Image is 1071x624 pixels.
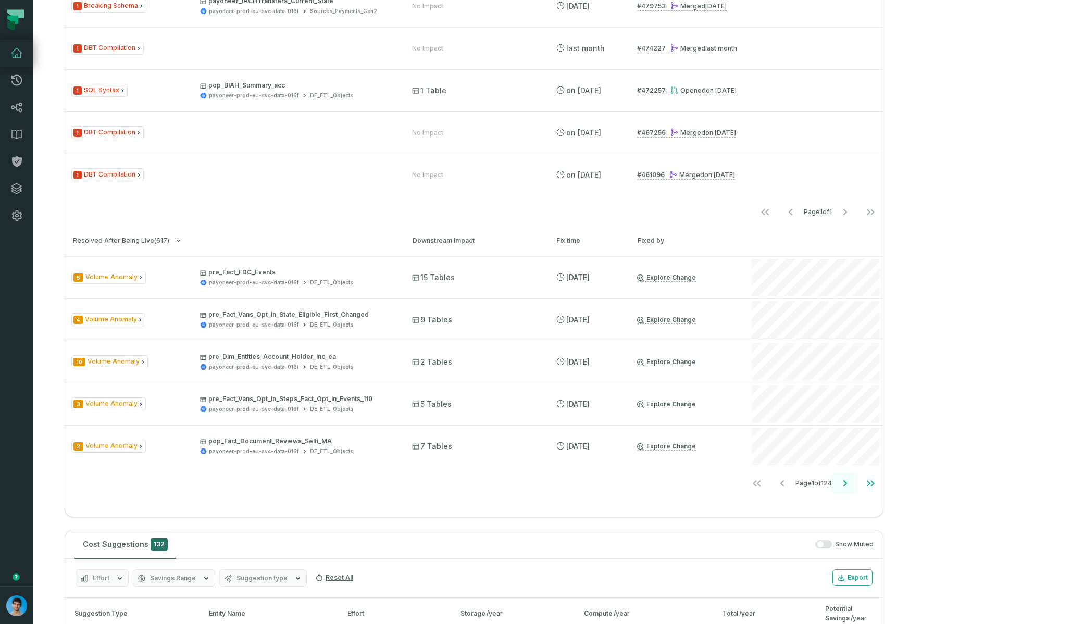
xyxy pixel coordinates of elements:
[200,353,393,361] p: pre_Dim_Entities_Account_Holder_inc_ea
[858,473,883,494] button: Go to last page
[566,128,601,137] relative-time: Jul 29, 2025, 11:50 AM GMT+3
[832,569,873,586] button: Export
[209,92,299,99] div: payoneer-prod-eu-svc-data-016f
[73,129,82,137] span: Severity
[73,237,394,245] button: Resolved After Being Live(617)
[858,202,883,222] button: Go to last page
[74,530,176,558] button: Cost Suggestions
[73,44,82,53] span: Severity
[200,81,393,90] p: pop_BIAH_Summary_acc
[71,313,145,326] span: Issue Type
[566,357,590,366] relative-time: Sep 29, 2025, 10:31 AM GMT+3
[637,44,737,53] a: #474227Merged[DATE] 9:51:56 AM
[704,171,735,179] relative-time: Jul 8, 2025, 8:48 AM GMT+3
[76,569,129,587] button: Effort
[670,44,737,52] div: Merged
[209,279,299,286] div: payoneer-prod-eu-svc-data-016f
[460,609,565,618] div: Storage
[584,609,704,618] div: Compute
[65,256,883,496] div: Resolved After Being Live(617)
[73,86,82,95] span: Severity
[412,2,443,10] div: No Impact
[310,405,353,413] div: DE_ETL_Objects
[825,604,878,623] div: Potential Savings
[347,609,442,618] div: Effort
[311,569,357,586] button: Reset All
[70,609,190,618] div: Suggestion Type
[71,440,146,453] span: Issue Type
[637,316,696,324] a: Explore Change
[209,447,299,455] div: payoneer-prod-eu-svc-data-016f
[637,400,696,408] a: Explore Change
[770,473,795,494] button: Go to previous page
[310,7,377,15] div: Sources_Payments_Gen2
[413,236,538,245] div: Downstream Impact
[412,85,446,96] span: 1 Table
[310,92,353,99] div: DE_ETL_Objects
[705,2,727,10] relative-time: Sep 14, 2025, 9:02 AM GMT+3
[706,86,737,94] relative-time: Aug 18, 2025, 11:13 AM GMT+3
[310,447,353,455] div: DE_ETL_Objects
[669,171,735,179] div: Merged
[412,315,452,325] span: 9 Tables
[11,572,21,582] div: Tooltip anchor
[71,271,146,284] span: Issue Type
[637,86,737,95] a: #472257Opened[DATE] 11:13:04 AM
[412,399,452,409] span: 5 Tables
[236,574,288,582] span: Suggestion type
[200,268,393,277] p: pre_Fact_FDC_Events
[71,355,148,368] span: Issue Type
[670,129,736,136] div: Merged
[71,42,144,55] span: Issue Type
[638,236,731,245] div: Fixed by
[832,202,857,222] button: Go to next page
[209,363,299,371] div: payoneer-prod-eu-svc-data-016f
[310,279,353,286] div: DE_ETL_Objects
[637,2,727,11] a: #479753Merged[DATE] 9:02:25 AM
[637,170,735,180] a: #461096Merged[DATE] 8:48:24 AM
[73,2,82,10] span: Severity
[670,2,727,10] div: Merged
[566,442,590,451] relative-time: Sep 29, 2025, 10:31 AM GMT+3
[723,609,806,618] div: Total
[744,473,769,494] button: Go to first page
[705,129,736,136] relative-time: Jul 29, 2025, 11:50 AM GMT+3
[65,473,883,494] nav: pagination
[71,397,146,410] span: Issue Type
[93,574,109,582] span: Effort
[832,473,857,494] button: Go to next page
[310,321,353,329] div: DE_ETL_Objects
[705,44,737,52] relative-time: Aug 31, 2025, 9:51 AM GMT+3
[73,316,83,324] span: Severity
[556,236,619,245] div: Fix time
[637,273,696,282] a: Explore Change
[487,609,503,617] span: /year
[200,437,393,445] p: pop_Fact_Document_Reviews_Selfi_MA
[412,171,443,179] div: No Impact
[71,84,128,97] span: Issue Type
[753,202,778,222] button: Go to first page
[73,358,85,366] span: Severity
[412,129,443,137] div: No Impact
[566,44,605,53] relative-time: Aug 31, 2025, 9:51 AM GMT+3
[566,86,601,95] relative-time: Aug 18, 2025, 11:13 AM GMT+3
[566,170,601,179] relative-time: Jul 8, 2025, 8:48 AM GMT+3
[71,126,144,139] span: Issue Type
[73,400,83,408] span: Severity
[180,540,874,549] div: Show Muted
[778,202,803,222] button: Go to previous page
[219,569,307,587] button: Suggestion type
[753,202,883,222] ul: Page 1 of 1
[851,614,867,622] span: /year
[412,44,443,53] div: No Impact
[637,358,696,366] a: Explore Change
[614,609,630,617] span: /year
[209,7,299,15] div: payoneer-prod-eu-svc-data-016f
[412,357,452,367] span: 2 Tables
[412,441,452,452] span: 7 Tables
[200,395,393,403] p: pre_Fact_Vans_Opt_In_Steps_Fact_Opt_In_Events_110
[73,442,83,451] span: Severity
[566,273,590,282] relative-time: Sep 29, 2025, 10:31 AM GMT+3
[637,128,736,138] a: #467256Merged[DATE] 11:50:20 AM
[566,315,590,324] relative-time: Sep 29, 2025, 10:31 AM GMT+3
